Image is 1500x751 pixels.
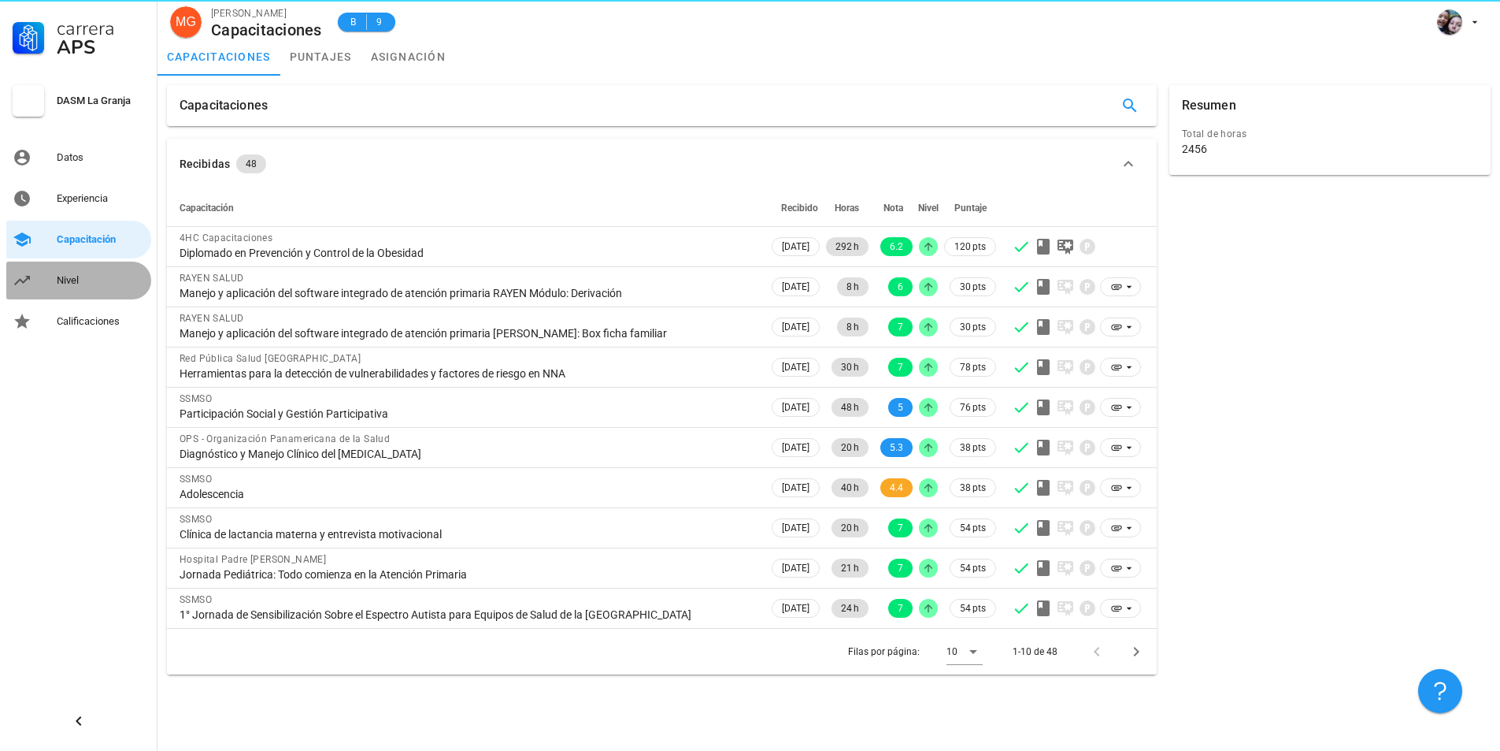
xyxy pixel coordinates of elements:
[211,21,322,39] div: Capacitaciones
[898,318,903,336] span: 7
[180,594,212,605] span: SSMSO
[946,639,983,664] div: 10Filas por página:
[1437,9,1462,35] div: avatar
[180,567,756,582] div: Jornada Pediátrica: Todo comienza en la Atención Primaria
[180,487,756,501] div: Adolescencia
[960,480,986,496] span: 38 pts
[841,519,859,537] span: 20 h
[6,221,151,258] a: Capacitación
[841,438,859,457] span: 20 h
[180,447,756,461] div: Diagnóstico y Manejo Clínico del [MEDICAL_DATA]
[841,398,859,417] span: 48 h
[890,237,903,256] span: 6.2
[946,645,957,659] div: 10
[180,232,272,244] span: 4HC Capacitaciones
[180,246,756,260] div: Diplomado en Prevención y Control de la Obesidad
[835,203,859,214] span: Horas
[960,560,986,576] span: 54 pts
[960,400,986,415] span: 76 pts
[6,139,151,177] a: Datos
[180,273,243,284] span: RAYEN SALUD
[57,19,145,38] div: Carrera
[176,6,196,38] span: MG
[898,599,903,618] span: 7
[57,274,145,287] div: Nivel
[898,559,903,578] span: 7
[782,359,809,376] span: [DATE]
[782,399,809,416] span: [DATE]
[941,189,999,227] th: Puntaje
[361,38,456,76] a: asignación
[916,189,941,227] th: Nivel
[835,237,859,256] span: 292 h
[180,474,212,485] span: SSMSO
[841,599,859,618] span: 24 h
[890,438,903,457] span: 5.3
[782,600,809,617] span: [DATE]
[823,189,872,227] th: Horas
[57,38,145,57] div: APS
[280,38,361,76] a: puntajes
[211,6,322,21] div: [PERSON_NAME]
[1182,142,1207,156] div: 2456
[180,608,756,622] div: 1° Jornada de Sensibilización Sobre el Espectro Autista para Equipos de Salud de la [GEOGRAPHIC_D...
[846,318,859,336] span: 8 h
[1013,645,1057,659] div: 1-10 de 48
[57,233,145,246] div: Capacitación
[157,38,280,76] a: capacitaciones
[373,14,386,30] span: 9
[782,238,809,255] span: [DATE]
[180,527,756,541] div: Clínica de lactancia materna y entrevista motivacional
[1182,85,1236,126] div: Resumen
[782,560,809,577] span: [DATE]
[1122,638,1150,666] button: Página siguiente
[167,189,769,227] th: Capacitación
[782,479,809,496] span: [DATE]
[782,519,809,537] span: [DATE]
[841,358,859,377] span: 30 h
[954,203,987,214] span: Puntaje
[57,192,145,205] div: Experiencia
[848,629,983,675] div: Filas por página:
[960,520,986,536] span: 54 pts
[6,262,151,299] a: Nivel
[180,366,756,381] div: Herramientas para la detección de vulnerabilidades y factores de riesgo en NNA
[6,180,151,217] a: Experiencia
[782,318,809,336] span: [DATE]
[960,600,986,616] span: 54 pts
[180,203,234,214] span: Capacitación
[960,279,986,295] span: 30 pts
[180,407,756,421] div: Participación Social y Gestión Participativa
[841,478,859,497] span: 40 h
[57,315,145,328] div: Calificaciones
[180,353,361,364] span: Red Pública Salud [GEOGRAPHIC_DATA]
[180,326,756,340] div: Manejo y aplicación del software integrado de atención primaria [PERSON_NAME]: Box ficha familiar
[841,559,859,578] span: 21 h
[898,277,903,296] span: 6
[954,239,986,255] span: 120 pts
[781,203,818,214] span: Recibido
[180,514,212,525] span: SSMSO
[960,359,986,375] span: 78 pts
[960,440,986,455] span: 38 pts
[898,358,903,377] span: 7
[180,313,243,324] span: RAYEN SALUD
[180,393,212,404] span: SSMSO
[782,278,809,296] span: [DATE]
[180,85,268,126] div: Capacitaciones
[347,14,360,30] span: B
[769,189,823,227] th: Recibido
[1182,126,1478,142] div: Total de horas
[960,319,986,335] span: 30 pts
[898,398,903,417] span: 5
[180,554,326,565] span: Hospital Padre [PERSON_NAME]
[167,139,1157,189] button: Recibidas 48
[898,519,903,537] span: 7
[782,439,809,456] span: [DATE]
[883,203,903,214] span: Nota
[246,154,257,173] span: 48
[846,277,859,296] span: 8 h
[170,6,202,38] div: avatar
[57,151,145,164] div: Datos
[890,478,903,497] span: 4.4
